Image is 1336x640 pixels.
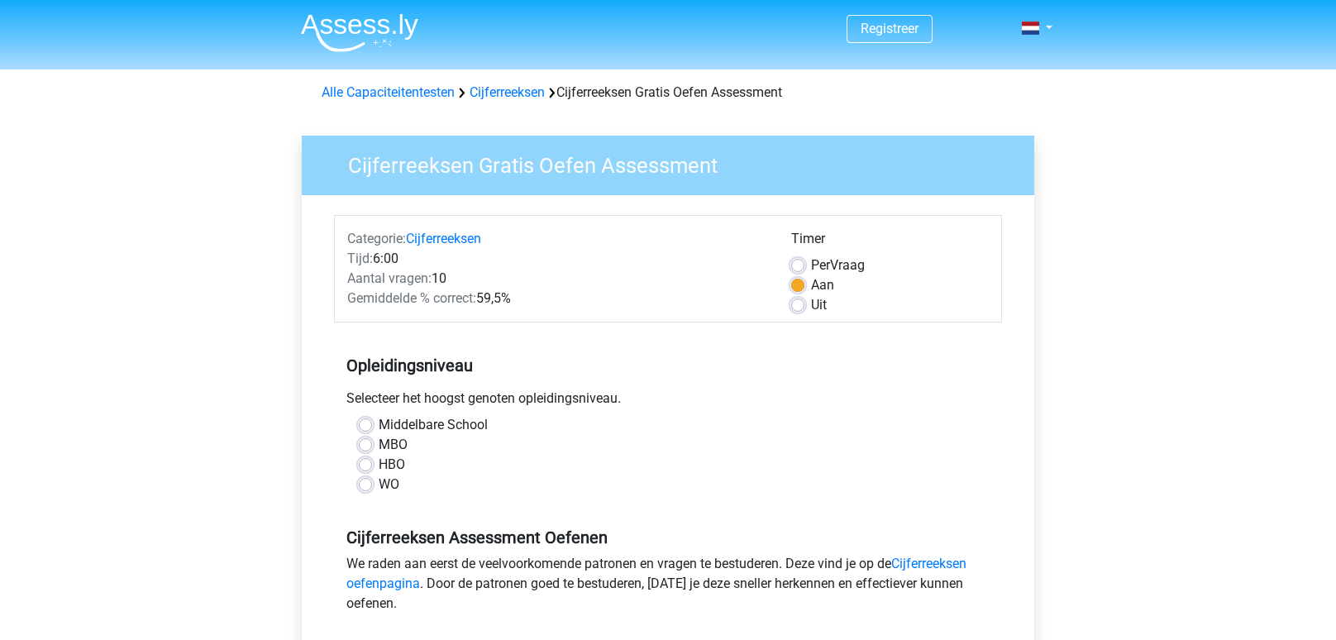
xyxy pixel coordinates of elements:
a: Cijferreeksen [470,84,545,100]
span: Per [811,257,830,273]
span: Aantal vragen: [347,270,432,286]
a: Registreer [861,21,918,36]
img: Assessly [301,13,418,52]
h5: Opleidingsniveau [346,349,990,382]
div: We raden aan eerst de veelvoorkomende patronen en vragen te bestuderen. Deze vind je op de . Door... [334,554,1002,620]
div: 59,5% [335,289,779,308]
div: Selecteer het hoogst genoten opleidingsniveau. [334,389,1002,415]
h5: Cijferreeksen Assessment Oefenen [346,528,990,547]
label: HBO [379,455,405,475]
label: Vraag [811,256,865,275]
a: Alle Capaciteitentesten [322,84,455,100]
span: Categorie: [347,231,406,246]
label: MBO [379,435,408,455]
div: Timer [791,229,989,256]
label: Uit [811,295,827,315]
div: 6:00 [335,249,779,269]
div: Cijferreeksen Gratis Oefen Assessment [315,83,1021,103]
label: Aan [811,275,834,295]
label: WO [379,475,399,494]
span: Gemiddelde % correct: [347,290,476,306]
label: Middelbare School [379,415,488,435]
h3: Cijferreeksen Gratis Oefen Assessment [328,146,1022,179]
span: Tijd: [347,251,373,266]
a: Cijferreeksen [406,231,481,246]
div: 10 [335,269,779,289]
